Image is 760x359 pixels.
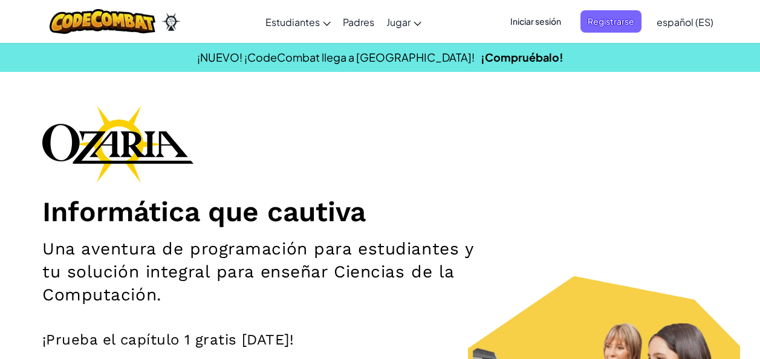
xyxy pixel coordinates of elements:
a: Jugar [380,5,427,38]
button: Iniciar sesión [503,10,568,33]
a: Padres [337,5,380,38]
img: Ozaria [161,13,181,31]
img: Ozaria branding logo [42,105,193,183]
button: Registrarse [580,10,641,33]
a: Estudiantes [259,5,337,38]
a: español (ES) [651,5,719,38]
span: Estudiantes [265,16,320,28]
img: CodeCombat logo [50,9,155,34]
h1: Informática que cautiva [42,195,718,228]
span: español (ES) [657,16,713,28]
p: ¡Prueba el capítulo 1 gratis [DATE]! [42,331,718,349]
span: Jugar [386,16,411,28]
span: ¡NUEVO! ¡CodeCombat llega a [GEOGRAPHIC_DATA]! [197,50,475,64]
a: ¡Compruébalo! [481,50,564,64]
h2: Una aventura de programación para estudiantes y tu solución integral para enseñar Ciencias de la ... [42,238,495,306]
